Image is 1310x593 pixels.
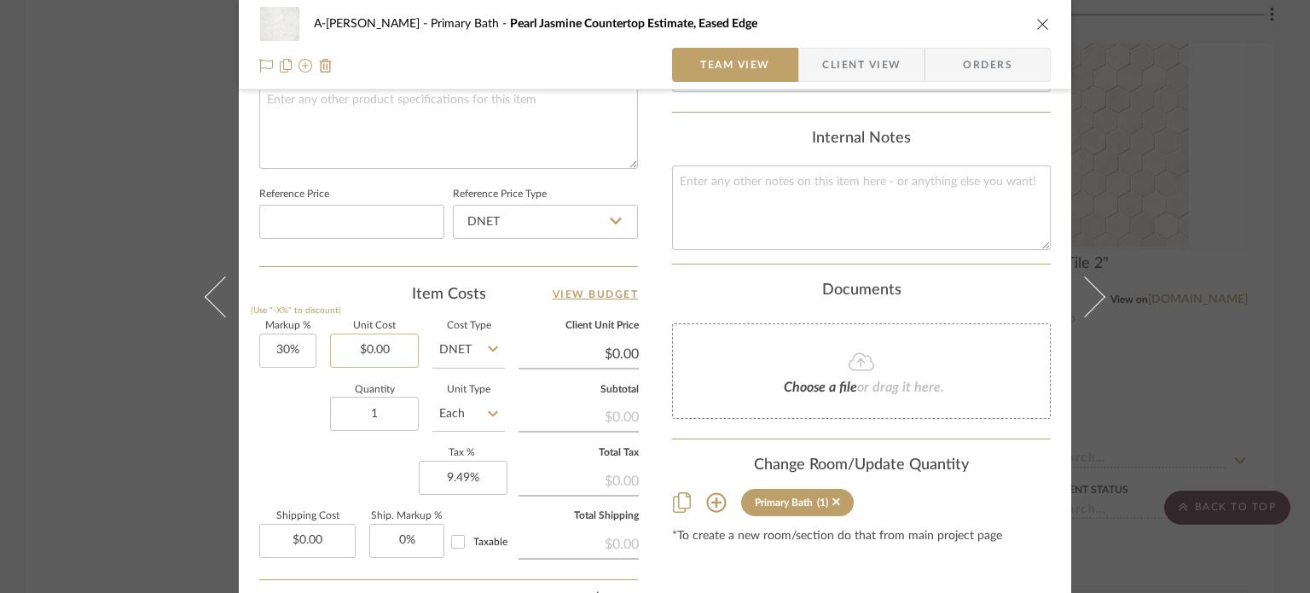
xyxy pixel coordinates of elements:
[553,284,639,305] a: View Budget
[700,48,770,82] span: Team View
[817,497,828,509] div: (1)
[259,512,356,520] label: Shipping Cost
[519,527,639,558] div: $0.00
[259,284,638,305] div: Item Costs
[432,322,505,330] label: Cost Type
[672,456,1051,475] div: Change Room/Update Quantity
[857,381,944,394] span: or drag it here.
[519,464,639,495] div: $0.00
[519,449,639,457] label: Total Tax
[755,497,813,509] div: Primary Bath
[672,282,1051,300] div: Documents
[672,530,1051,544] div: *To create a new room/section do that from main project page
[314,18,431,30] span: A-[PERSON_NAME]
[330,386,419,394] label: Quantity
[519,386,639,394] label: Subtotal
[259,190,329,199] label: Reference Price
[672,130,1051,148] div: Internal Notes
[519,322,639,330] label: Client Unit Price
[519,400,639,431] div: $0.00
[944,48,1031,82] span: Orders
[330,322,419,330] label: Unit Cost
[319,59,333,73] img: Remove from project
[259,7,300,41] img: 78332319-2fe0-4848-8bea-b254f1af2379_48x40.jpg
[453,190,547,199] label: Reference Price Type
[473,537,507,547] span: Taxable
[510,18,757,30] span: Pearl Jasmine Countertop Estimate, Eased Edge
[369,512,444,520] label: Ship. Markup %
[822,48,901,82] span: Client View
[519,512,639,520] label: Total Shipping
[431,18,510,30] span: Primary Bath
[419,449,505,457] label: Tax %
[1035,16,1051,32] button: close
[432,386,505,394] label: Unit Type
[784,381,857,394] span: Choose a file
[259,322,316,330] label: Markup %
